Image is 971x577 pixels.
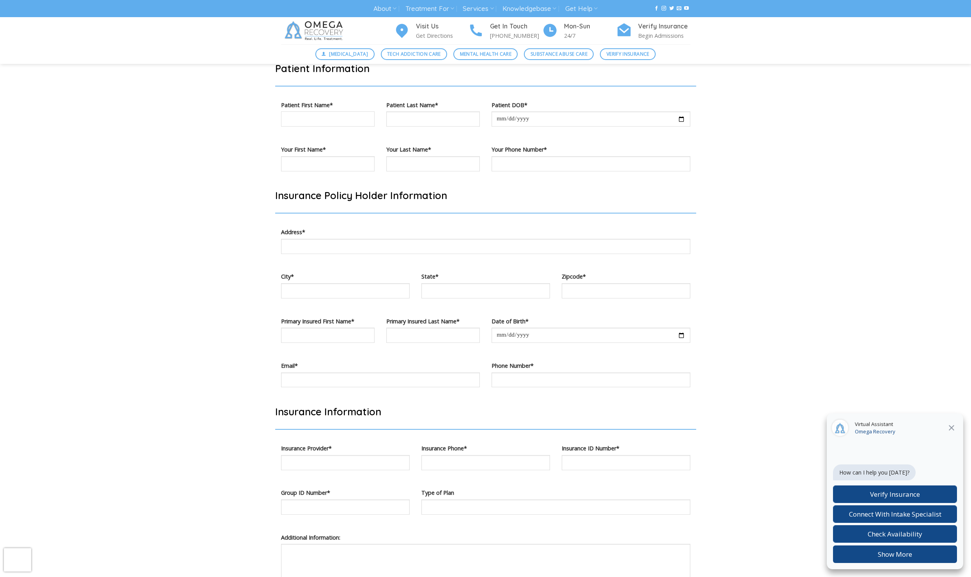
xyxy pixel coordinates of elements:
img: Omega Recovery [281,17,349,44]
label: Your Phone Number* [492,145,690,154]
h4: Verify Insurance [638,21,690,32]
span: Tech Addiction Care [387,50,441,58]
a: Visit Us Get Directions [394,21,468,41]
label: Insurance Provider* [281,444,410,453]
label: City* [281,272,410,281]
a: About [373,2,396,16]
label: Insurance ID Number* [562,444,690,453]
label: Patient DOB* [492,101,690,109]
h4: Get In Touch [490,21,542,32]
h4: Visit Us [416,21,468,32]
label: Date of Birth* [492,317,690,326]
a: Mental Health Care [453,48,518,60]
a: Verify Insurance [600,48,656,60]
h2: Insurance Policy Holder Information [275,189,696,202]
a: Verify Insurance Begin Admissions [616,21,690,41]
label: Type of Plan [421,488,690,497]
h2: Insurance Information [275,405,696,418]
label: Your Last Name* [386,145,480,154]
label: Primary Insured Last Name* [386,317,480,326]
span: Verify Insurance [607,50,649,58]
a: Follow on Twitter [669,6,674,11]
h4: Mon-Sun [564,21,616,32]
label: State* [421,272,550,281]
label: Group ID Number* [281,488,410,497]
a: Get In Touch [PHONE_NUMBER] [468,21,542,41]
label: Patient Last Name* [386,101,480,109]
span: Substance Abuse Care [531,50,587,58]
label: Primary Insured First Name* [281,317,375,326]
label: Zipcode* [562,272,690,281]
a: Treatment For [405,2,454,16]
p: Get Directions [416,31,468,40]
label: Email* [281,361,480,370]
span: Mental Health Care [460,50,511,58]
a: Knowledgebase [502,2,556,16]
a: Tech Addiction Care [381,48,447,60]
label: Phone Number* [492,361,690,370]
p: Begin Admissions [638,31,690,40]
a: Follow on Facebook [654,6,659,11]
span: [MEDICAL_DATA] [329,50,368,58]
label: Additional Information: [281,533,690,542]
label: Insurance Phone* [421,444,550,453]
label: Address* [281,228,690,236]
label: Patient First Name* [281,101,375,109]
a: Follow on Instagram [661,6,666,11]
a: [MEDICAL_DATA] [315,48,375,60]
a: Send us an email [677,6,681,11]
a: Substance Abuse Care [524,48,594,60]
a: Services [463,2,493,16]
p: [PHONE_NUMBER] [490,31,542,40]
label: Your First Name* [281,145,375,154]
a: Get Help [565,2,598,16]
h2: Patient Information [275,62,696,75]
p: 24/7 [564,31,616,40]
a: Follow on YouTube [684,6,689,11]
